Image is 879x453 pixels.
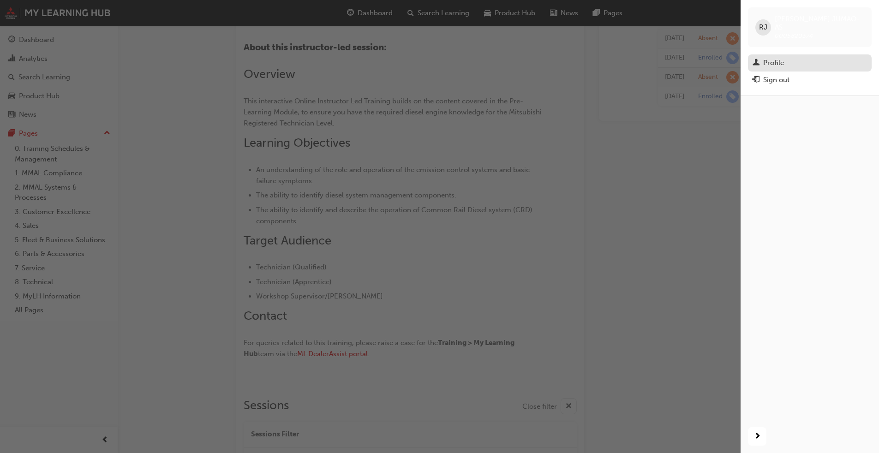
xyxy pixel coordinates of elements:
span: 0005820374 [775,32,813,40]
span: next-icon [754,431,761,442]
span: [PERSON_NAME] JUMAO-AS [775,15,864,31]
span: exit-icon [753,76,759,84]
div: Sign out [763,75,789,85]
button: Sign out [748,72,872,89]
span: man-icon [753,59,759,67]
span: RJ [759,22,767,33]
div: Profile [763,58,784,68]
a: Profile [748,54,872,72]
